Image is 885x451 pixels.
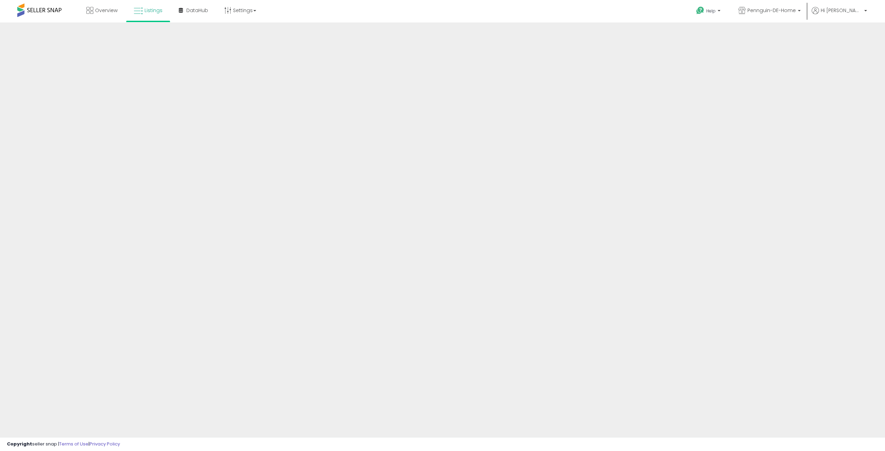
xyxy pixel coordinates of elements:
[821,7,862,14] span: Hi [PERSON_NAME]
[186,7,208,14] span: DataHub
[706,8,716,14] span: Help
[691,1,727,22] a: Help
[696,6,705,15] i: Get Help
[812,7,867,22] a: Hi [PERSON_NAME]
[95,7,118,14] span: Overview
[145,7,162,14] span: Listings
[747,7,796,14] span: Pennguin-DE-Home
